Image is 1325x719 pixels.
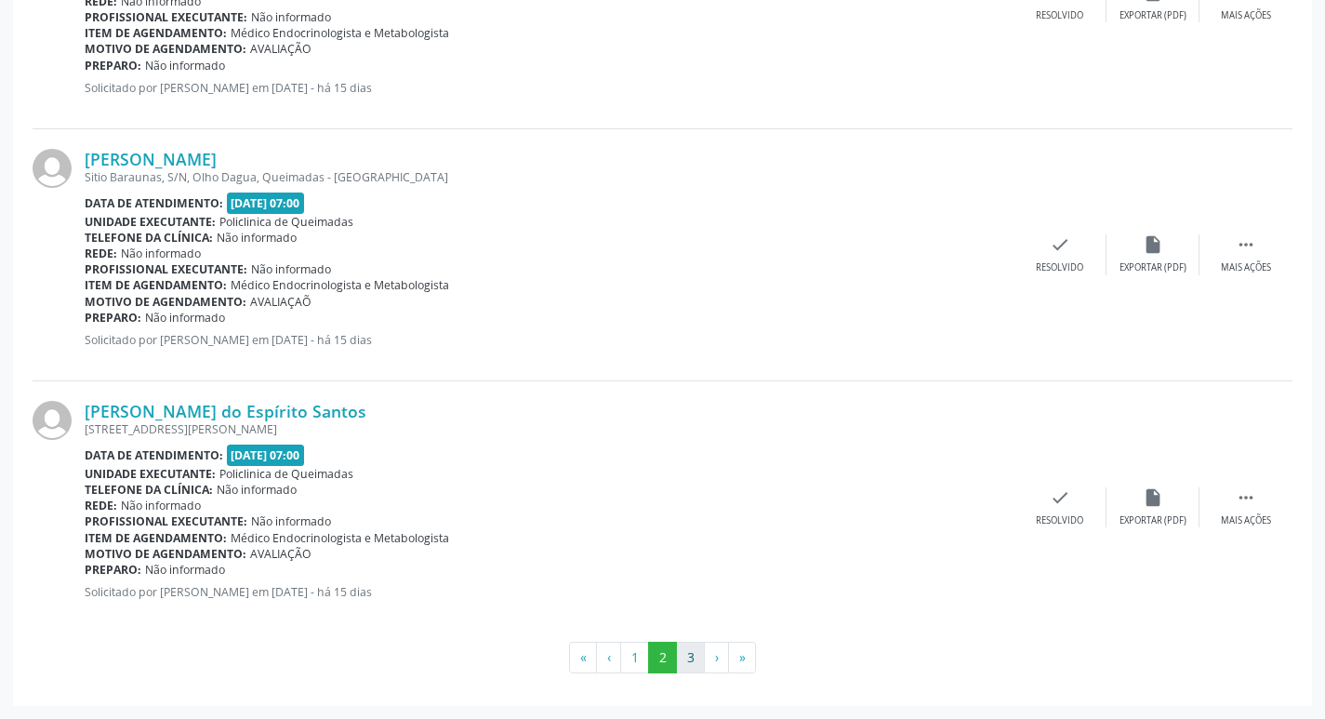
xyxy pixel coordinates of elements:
p: Solicitado por [PERSON_NAME] em [DATE] - há 15 dias [85,584,1014,600]
b: Data de atendimento: [85,195,223,211]
div: Mais ações [1221,514,1271,527]
span: Policlinica de Queimadas [219,214,353,230]
span: Não informado [145,562,225,578]
button: Go to first page [569,642,597,673]
span: Não informado [251,9,331,25]
div: Sitio Baraunas, S/N, Olho Dagua, Queimadas - [GEOGRAPHIC_DATA] [85,169,1014,185]
span: Médico Endocrinologista e Metabologista [231,530,449,546]
p: Solicitado por [PERSON_NAME] em [DATE] - há 15 dias [85,332,1014,348]
i: check [1050,234,1070,255]
span: Policlinica de Queimadas [219,466,353,482]
span: Não informado [217,230,297,246]
b: Preparo: [85,310,141,326]
i: insert_drive_file [1143,487,1163,508]
div: Exportar (PDF) [1120,9,1186,22]
b: Unidade executante: [85,466,216,482]
button: Go to page 3 [676,642,705,673]
b: Preparo: [85,58,141,73]
span: AVALIAÇAÕ [250,294,311,310]
span: [DATE] 07:00 [227,193,305,214]
button: Go to last page [728,642,756,673]
b: Motivo de agendamento: [85,41,246,57]
div: Mais ações [1221,9,1271,22]
button: Go to previous page [596,642,621,673]
span: Não informado [145,310,225,326]
i: insert_drive_file [1143,234,1163,255]
div: Resolvido [1036,261,1083,274]
span: Médico Endocrinologista e Metabologista [231,277,449,293]
b: Item de agendamento: [85,25,227,41]
div: [STREET_ADDRESS][PERSON_NAME] [85,421,1014,437]
b: Rede: [85,498,117,513]
span: [DATE] 07:00 [227,445,305,466]
b: Profissional executante: [85,9,247,25]
p: Solicitado por [PERSON_NAME] em [DATE] - há 15 dias [85,80,1014,96]
span: AVALIAÇÃO [250,546,311,562]
a: [PERSON_NAME] [85,149,217,169]
a: [PERSON_NAME] do Espírito Santos [85,401,366,421]
img: img [33,401,72,440]
b: Item de agendamento: [85,277,227,293]
div: Resolvido [1036,514,1083,527]
div: Exportar (PDF) [1120,261,1186,274]
span: AVALIAÇÃO [250,41,311,57]
span: Não informado [217,482,297,498]
span: Médico Endocrinologista e Metabologista [231,25,449,41]
button: Go to page 1 [620,642,649,673]
span: Não informado [251,261,331,277]
b: Profissional executante: [85,513,247,529]
ul: Pagination [33,642,1292,673]
b: Telefone da clínica: [85,230,213,246]
div: Mais ações [1221,261,1271,274]
b: Preparo: [85,562,141,578]
b: Data de atendimento: [85,447,223,463]
b: Motivo de agendamento: [85,294,246,310]
b: Item de agendamento: [85,530,227,546]
div: Exportar (PDF) [1120,514,1186,527]
b: Rede: [85,246,117,261]
img: img [33,149,72,188]
i:  [1236,234,1256,255]
span: Não informado [121,498,201,513]
i:  [1236,487,1256,508]
div: Resolvido [1036,9,1083,22]
i: check [1050,487,1070,508]
button: Go to page 2 [648,642,677,673]
button: Go to next page [704,642,729,673]
b: Profissional executante: [85,261,247,277]
b: Unidade executante: [85,214,216,230]
b: Motivo de agendamento: [85,546,246,562]
span: Não informado [145,58,225,73]
span: Não informado [251,513,331,529]
b: Telefone da clínica: [85,482,213,498]
span: Não informado [121,246,201,261]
